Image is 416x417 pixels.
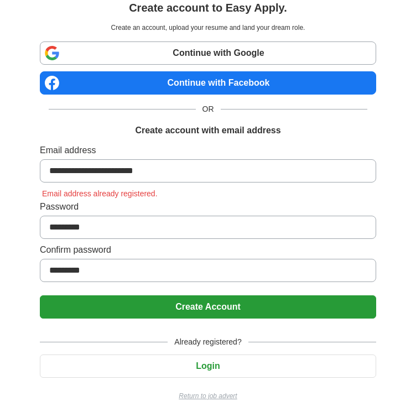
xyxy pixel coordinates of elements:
[40,189,160,198] span: Email address already registered.
[40,200,376,213] label: Password
[40,391,376,401] a: Return to job advert
[40,361,376,371] a: Login
[40,41,376,65] a: Continue with Google
[40,71,376,95] a: Continue with Facebook
[135,124,280,137] h1: Create account with email address
[40,295,376,319] button: Create Account
[196,103,221,115] span: OR
[40,144,376,157] label: Email address
[40,355,376,378] button: Login
[168,336,248,348] span: Already registered?
[40,243,376,257] label: Confirm password
[42,23,374,33] p: Create an account, upload your resume and land your dream role.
